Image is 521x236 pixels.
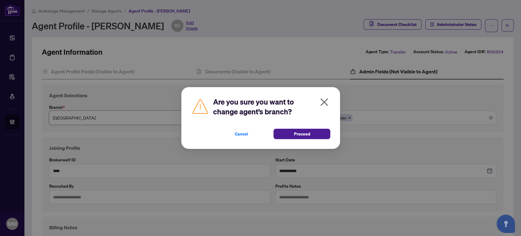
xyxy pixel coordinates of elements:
img: Caution Img [191,97,209,115]
button: Proceed [273,129,330,139]
h2: Are you sure you want to change agent’s branch? [213,97,330,116]
button: Open asap [497,215,515,233]
span: Proceed [294,129,310,139]
span: close [319,97,329,107]
span: Cancel [235,129,248,139]
button: Cancel [213,129,270,139]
